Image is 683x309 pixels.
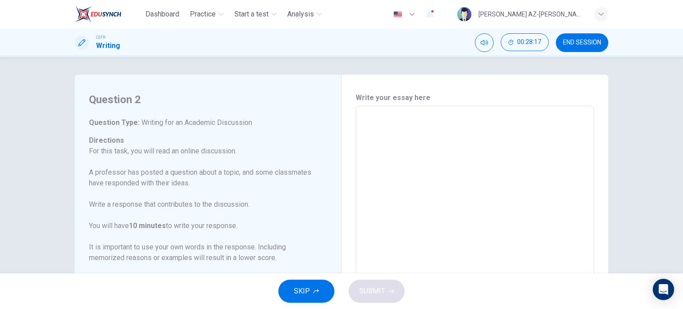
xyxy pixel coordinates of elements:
[89,135,316,274] h6: Directions
[478,9,583,20] div: [PERSON_NAME] AZ-[PERSON_NAME] [PERSON_NAME]
[96,34,105,40] span: CEFR
[457,7,471,21] img: Profile picture
[75,5,121,23] img: EduSynch logo
[129,221,166,230] b: 10 minutes
[89,117,316,128] h6: Question Type :
[501,33,549,51] button: 00:28:17
[145,9,179,20] span: Dashboard
[89,92,316,107] h4: Question 2
[89,146,316,263] p: For this task, you will read an online discussion. A professor has posted a question about a topi...
[96,40,120,51] h1: Writing
[653,279,674,300] div: Open Intercom Messenger
[284,6,325,22] button: Analysis
[234,9,269,20] span: Start a test
[501,33,549,52] div: Hide
[556,33,608,52] button: END SESSION
[287,9,314,20] span: Analysis
[142,6,183,22] button: Dashboard
[517,39,541,46] span: 00:28:17
[563,39,601,46] span: END SESSION
[140,118,252,127] span: Writing for an Academic Discussion
[231,6,280,22] button: Start a test
[294,285,310,297] span: SKIP
[75,5,142,23] a: EduSynch logo
[186,6,227,22] button: Practice
[356,92,594,103] h6: Write your essay here
[190,9,216,20] span: Practice
[278,280,334,303] button: SKIP
[475,33,494,52] div: Mute
[392,11,403,18] img: en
